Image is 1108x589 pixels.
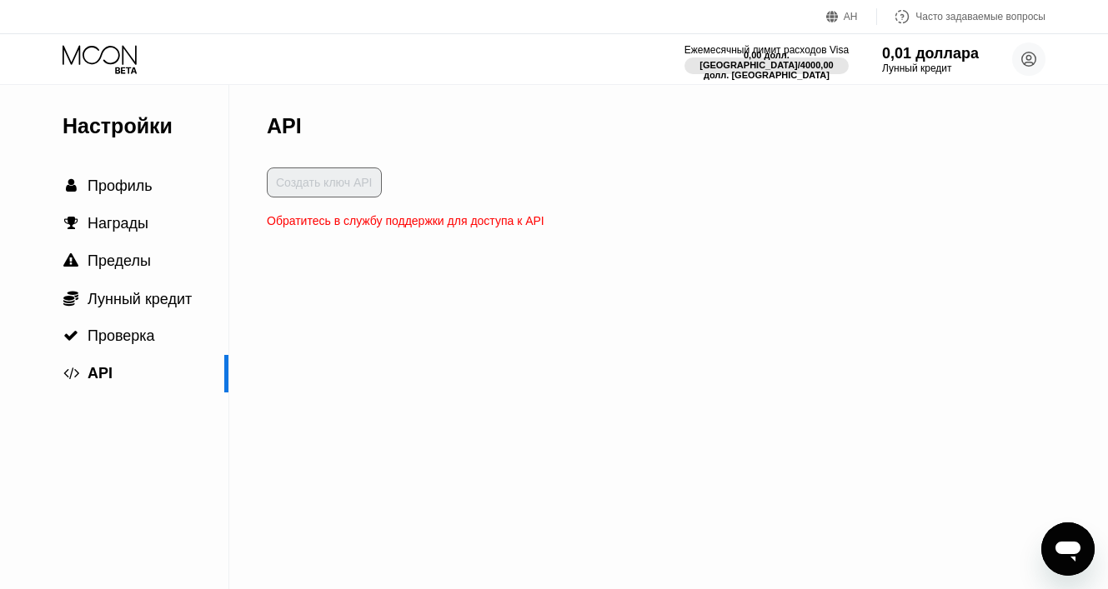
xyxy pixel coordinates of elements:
[64,216,78,231] font: 
[63,291,78,306] font: 
[684,44,849,74] div: Ежемесячный лимит расходов Visa0,00 долл. [GEOGRAPHIC_DATA]/4000,00 долл. [GEOGRAPHIC_DATA]
[88,252,151,269] font: Пределы
[88,291,192,307] font: Лунный кредит
[844,11,858,22] font: АН
[63,328,79,343] div: 
[63,216,79,231] div: 
[63,178,79,193] div: 
[267,114,302,137] font: API
[88,177,153,194] font: Профиль
[915,11,1045,22] font: Часто задаваемые вопросы
[882,62,951,74] font: Лунный кредит
[66,178,77,193] font: 
[826,8,877,25] div: АН
[882,45,979,62] font: 0,01 доллара
[88,365,113,382] font: API
[684,44,849,56] font: Ежемесячный лимит расходов Visa
[63,366,79,381] font: 
[63,290,79,307] div: 
[63,114,173,137] font: Настройки
[877,8,1045,25] div: Часто задаваемые вопросы
[267,214,544,227] font: Обратитесь в службу поддержки для доступа к API
[63,328,78,343] font: 
[699,50,798,70] font: 0,00 долл. [GEOGRAPHIC_DATA]
[798,60,800,70] font: /
[1041,522,1095,576] iframe: Кнопка запуска окна обмена сообщениями
[63,253,78,268] font: 
[882,45,979,74] div: 0,01 доллараЛунный кредит
[88,215,148,232] font: Награды
[88,327,155,344] font: Проверка
[704,60,836,80] font: 4000,00 долл. [GEOGRAPHIC_DATA]
[63,253,79,268] div: 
